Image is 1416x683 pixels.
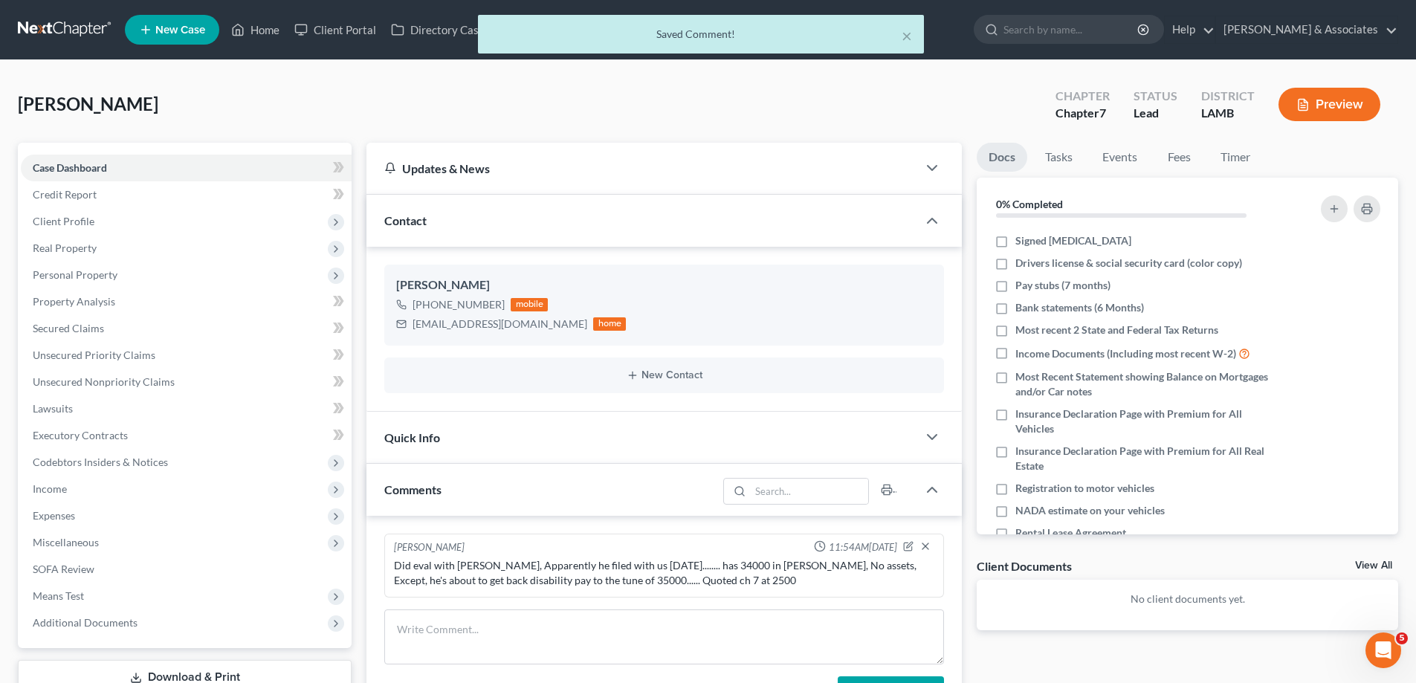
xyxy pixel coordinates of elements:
[33,429,128,441] span: Executory Contracts
[1015,503,1165,518] span: NADA estimate on your vehicles
[33,242,97,254] span: Real Property
[751,479,869,504] input: Search...
[33,589,84,602] span: Means Test
[21,315,352,342] a: Secured Claims
[33,402,73,415] span: Lawsuits
[1033,143,1084,172] a: Tasks
[1015,300,1144,315] span: Bank statements (6 Months)
[989,592,1386,606] p: No client documents yet.
[394,558,934,588] div: Did eval with [PERSON_NAME], Apparently he filed with us [DATE]........ has 34000 in [PERSON_NAME...
[1015,346,1236,361] span: Income Documents (Including most recent W-2)
[394,540,465,555] div: [PERSON_NAME]
[1134,105,1177,122] div: Lead
[33,482,67,495] span: Income
[1015,323,1218,337] span: Most recent 2 State and Federal Tax Returns
[1055,105,1110,122] div: Chapter
[33,536,99,548] span: Miscellaneous
[829,540,897,554] span: 11:54AM[DATE]
[1155,143,1203,172] a: Fees
[413,317,587,331] div: [EMAIL_ADDRESS][DOMAIN_NAME]
[1396,632,1408,644] span: 5
[33,188,97,201] span: Credit Report
[33,616,138,629] span: Additional Documents
[977,143,1027,172] a: Docs
[21,342,352,369] a: Unsecured Priority Claims
[1201,88,1255,105] div: District
[21,155,352,181] a: Case Dashboard
[18,93,158,114] span: [PERSON_NAME]
[490,27,912,42] div: Saved Comment!
[1278,88,1380,121] button: Preview
[1015,444,1280,473] span: Insurance Declaration Page with Premium for All Real Estate
[1055,88,1110,105] div: Chapter
[1355,560,1392,571] a: View All
[1090,143,1149,172] a: Events
[384,161,899,176] div: Updates & News
[33,509,75,522] span: Expenses
[21,395,352,422] a: Lawsuits
[21,422,352,449] a: Executory Contracts
[396,276,932,294] div: [PERSON_NAME]
[1015,481,1154,496] span: Registration to motor vehicles
[902,27,912,45] button: ×
[413,297,505,312] div: [PHONE_NUMBER]
[511,298,548,311] div: mobile
[21,369,352,395] a: Unsecured Nonpriority Claims
[33,161,107,174] span: Case Dashboard
[384,482,442,496] span: Comments
[1015,233,1131,248] span: Signed [MEDICAL_DATA]
[593,317,626,331] div: home
[1015,369,1280,399] span: Most Recent Statement showing Balance on Mortgages and/or Car notes
[33,375,175,388] span: Unsecured Nonpriority Claims
[33,349,155,361] span: Unsecured Priority Claims
[384,430,440,444] span: Quick Info
[33,456,168,468] span: Codebtors Insiders & Notices
[33,563,94,575] span: SOFA Review
[1015,407,1280,436] span: Insurance Declaration Page with Premium for All Vehicles
[33,295,115,308] span: Property Analysis
[33,268,117,281] span: Personal Property
[1099,106,1106,120] span: 7
[1201,105,1255,122] div: LAMB
[384,213,427,227] span: Contact
[1134,88,1177,105] div: Status
[33,322,104,334] span: Secured Claims
[21,556,352,583] a: SOFA Review
[1209,143,1262,172] a: Timer
[1015,256,1242,271] span: Drivers license & social security card (color copy)
[33,215,94,227] span: Client Profile
[1015,278,1111,293] span: Pay stubs (7 months)
[1365,632,1401,668] iframe: Intercom live chat
[1015,525,1126,540] span: Rental Lease Agreement
[21,288,352,315] a: Property Analysis
[996,198,1063,210] strong: 0% Completed
[396,369,932,381] button: New Contact
[21,181,352,208] a: Credit Report
[977,558,1072,574] div: Client Documents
